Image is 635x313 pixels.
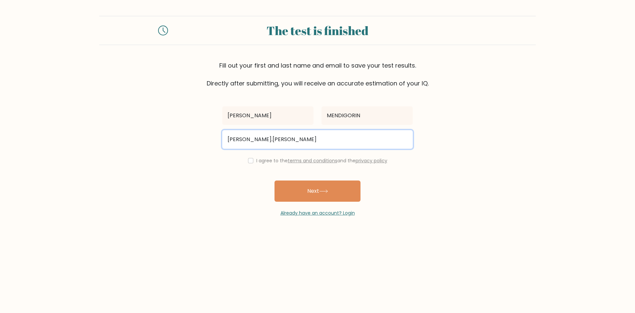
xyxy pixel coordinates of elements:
[176,22,459,39] div: The test is finished
[321,106,413,125] input: Last name
[280,210,355,216] a: Already have an account? Login
[275,181,360,202] button: Next
[99,61,536,88] div: Fill out your first and last name and email to save your test results. Directly after submitting,...
[256,157,387,164] label: I agree to the and the
[356,157,387,164] a: privacy policy
[288,157,337,164] a: terms and conditions
[222,106,314,125] input: First name
[222,130,413,149] input: Email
